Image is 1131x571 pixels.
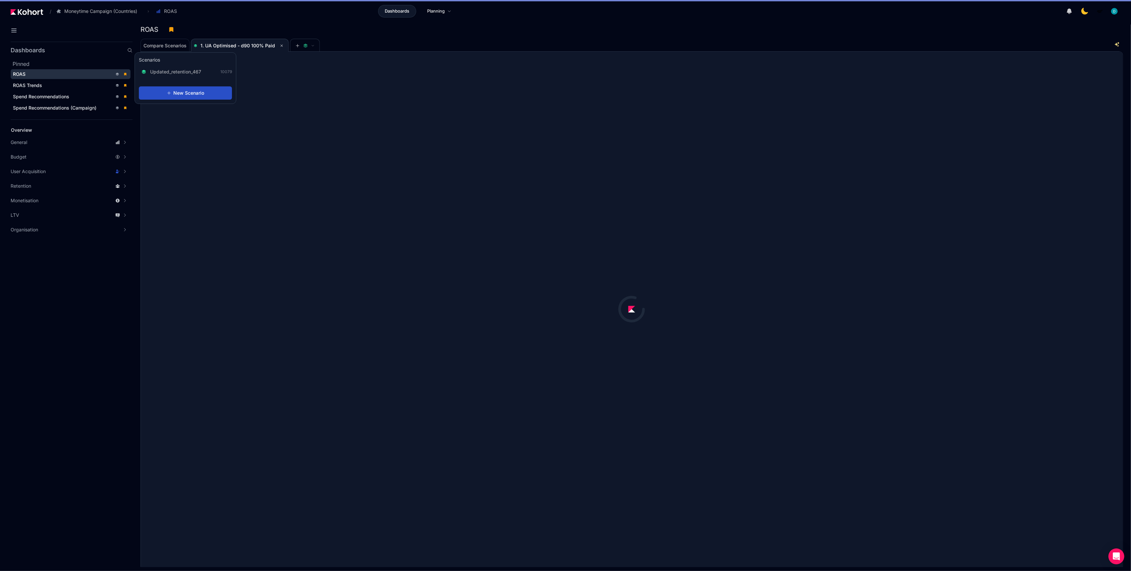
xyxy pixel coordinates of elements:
[13,94,69,99] span: Spend Recommendations
[420,5,458,18] a: Planning
[1097,8,1103,15] img: logo_MoneyTimeLogo_1_20250619094856634230.png
[11,212,19,218] span: LTV
[164,8,177,15] span: ROAS
[139,57,160,65] h3: Scenarios
[143,43,187,48] span: Compare Scenarios
[139,86,232,100] button: New Scenario
[146,9,150,14] span: ›
[53,6,144,17] button: Moneytime Campaign (Countries)
[11,92,131,102] a: Spend Recommendations
[141,26,162,33] h3: ROAS
[13,71,26,77] span: ROAS
[200,43,275,48] span: 1. UA Optimised - d90 100% Paid
[220,69,232,74] span: 10079
[385,8,409,15] span: Dashboards
[139,67,208,77] button: Updated_retention_467
[11,127,32,133] span: Overview
[152,6,184,17] button: ROAS
[11,197,38,204] span: Monetisation
[9,125,121,135] a: Overview
[13,60,133,68] h2: Pinned
[11,183,31,189] span: Retention
[11,154,27,160] span: Budget
[13,82,42,88] span: ROAS Trends
[1108,548,1124,564] div: Open Intercom Messenger
[150,69,201,75] span: Updated_retention_467
[11,103,131,113] a: Spend Recommendations (Campaign)
[44,8,51,15] span: /
[11,9,43,15] img: Kohort logo
[13,105,96,111] span: Spend Recommendations (Campaign)
[427,8,445,15] span: Planning
[11,226,38,233] span: Organisation
[173,90,204,96] span: New Scenario
[378,5,416,18] a: Dashboards
[11,80,131,90] a: ROAS Trends
[64,8,137,15] span: Moneytime Campaign (Countries)
[11,168,46,175] span: User Acquisition
[11,69,131,79] a: ROAS
[11,139,27,146] span: General
[11,47,45,53] h2: Dashboards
